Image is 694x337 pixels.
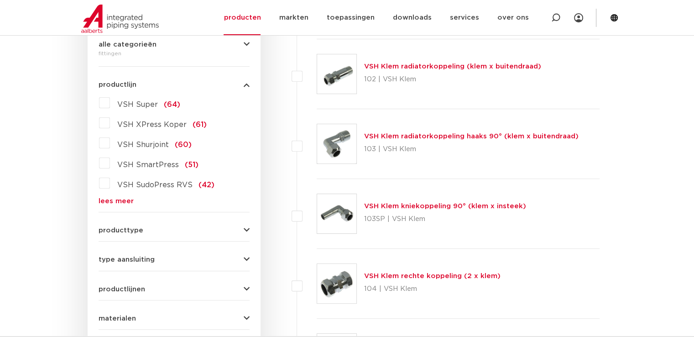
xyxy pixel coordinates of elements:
[364,203,526,210] a: VSH Klem kniekoppeling 90° (klem x insteek)
[193,121,207,128] span: (61)
[364,142,579,157] p: 103 | VSH Klem
[99,256,155,263] span: type aansluiting
[117,101,158,108] span: VSH Super
[99,41,157,48] span: alle categorieën
[364,212,526,226] p: 103SP | VSH Klem
[317,194,356,233] img: Thumbnail for VSH Klem kniekoppeling 90° (klem x insteek)
[317,264,356,303] img: Thumbnail for VSH Klem rechte koppeling (2 x klem)
[175,141,192,148] span: (60)
[99,81,136,88] span: productlijn
[364,72,541,87] p: 102 | VSH Klem
[117,121,187,128] span: VSH XPress Koper
[99,227,143,234] span: producttype
[99,81,250,88] button: productlijn
[364,282,501,296] p: 104 | VSH Klem
[99,227,250,234] button: producttype
[117,181,193,189] span: VSH SudoPress RVS
[364,133,579,140] a: VSH Klem radiatorkoppeling haaks 90° (klem x buitendraad)
[317,54,356,94] img: Thumbnail for VSH Klem radiatorkoppeling (klem x buitendraad)
[99,286,145,293] span: productlijnen
[185,161,198,168] span: (51)
[364,273,501,279] a: VSH Klem rechte koppeling (2 x klem)
[99,286,250,293] button: productlijnen
[164,101,180,108] span: (64)
[317,124,356,163] img: Thumbnail for VSH Klem radiatorkoppeling haaks 90° (klem x buitendraad)
[117,141,169,148] span: VSH Shurjoint
[198,181,214,189] span: (42)
[99,315,250,322] button: materialen
[99,256,250,263] button: type aansluiting
[364,63,541,70] a: VSH Klem radiatorkoppeling (klem x buitendraad)
[99,41,250,48] button: alle categorieën
[99,315,136,322] span: materialen
[99,198,250,205] a: lees meer
[99,48,250,59] div: fittingen
[117,161,179,168] span: VSH SmartPress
